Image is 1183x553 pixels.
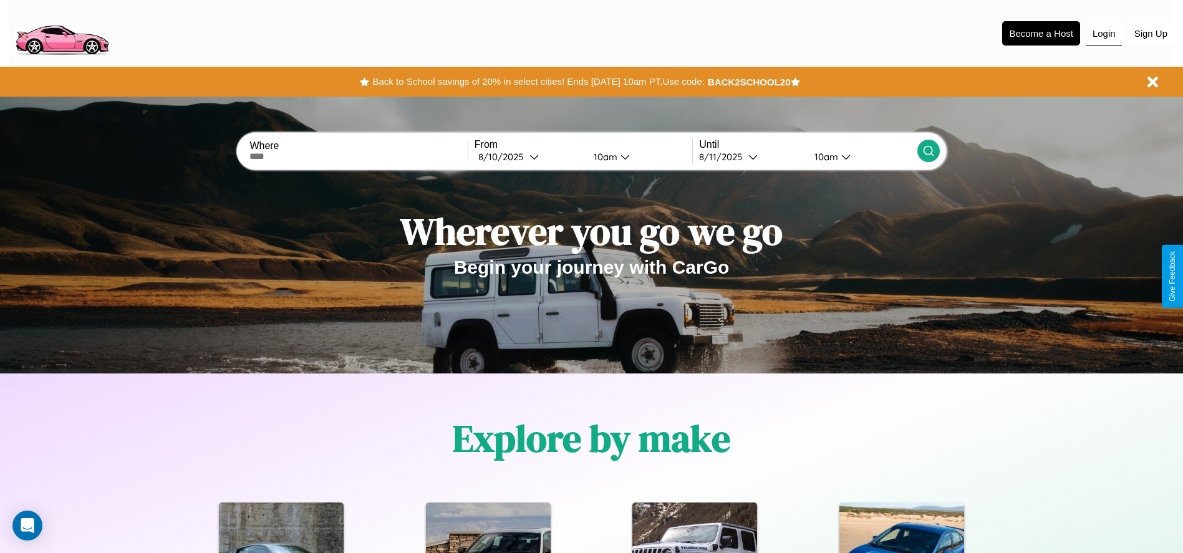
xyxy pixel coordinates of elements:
[475,139,692,150] label: From
[249,140,467,151] label: Where
[808,151,841,163] div: 10am
[1128,22,1174,45] button: Sign Up
[9,6,114,58] img: logo
[699,139,917,150] label: Until
[12,511,42,541] div: Open Intercom Messenger
[453,413,730,464] h1: Explore by make
[587,151,620,163] div: 10am
[478,151,529,163] div: 8 / 10 / 2025
[1168,251,1177,302] div: Give Feedback
[369,73,707,90] button: Back to School savings of 20% in select cities! Ends [DATE] 10am PT.Use code:
[699,151,748,163] div: 8 / 11 / 2025
[1086,22,1122,46] button: Login
[804,150,917,163] button: 10am
[475,150,584,163] button: 8/10/2025
[1002,21,1080,46] button: Become a Host
[708,77,791,87] b: BACK2SCHOOL20
[584,150,693,163] button: 10am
